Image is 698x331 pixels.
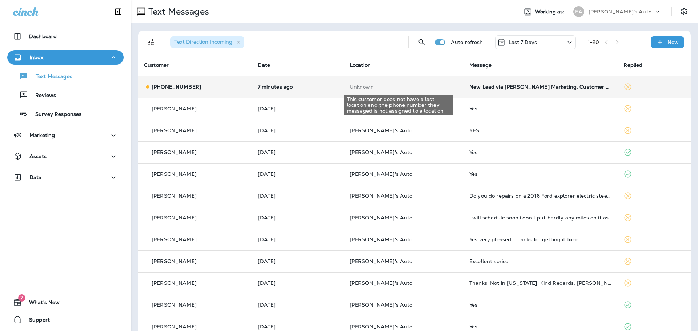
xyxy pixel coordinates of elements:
div: EA [573,6,584,17]
span: 7 [18,294,25,302]
span: [PERSON_NAME]'s Auto [350,236,413,243]
p: Auto refresh [451,39,483,45]
p: New [667,39,679,45]
div: Do you do repairs on a 2016 Ford explorer electric steering assist? Seems the power steering is i... [469,193,612,199]
div: Thanks, Not in Florida. Kind Regards, Wes Wells [469,280,612,286]
button: Search Messages [414,35,429,49]
p: Sep 25, 2025 11:28 AM [258,324,338,330]
p: Sep 25, 2025 11:55 AM [258,302,338,308]
p: [PHONE_NUMBER] [152,84,201,90]
p: Dashboard [29,33,57,39]
span: [PERSON_NAME]'s Auto [350,214,413,221]
div: Excellent serice [469,258,612,264]
span: Text Direction : Incoming [174,39,232,45]
p: Sep 26, 2025 03:19 PM [258,237,338,242]
p: [PERSON_NAME] [152,149,197,155]
p: Text Messages [145,6,209,17]
button: Support [7,312,124,327]
p: [PERSON_NAME] [152,215,197,221]
div: Yes [469,171,612,177]
div: Text Direction:Incoming [170,36,244,48]
p: This customer does not have a last location and the phone number they messaged is not assigned to... [350,84,458,90]
p: [PERSON_NAME] [152,193,197,199]
p: Sep 26, 2025 11:51 AM [258,258,338,264]
span: [PERSON_NAME]'s Auto [350,323,413,330]
span: Date [258,62,270,68]
p: Data [29,174,42,180]
div: This customer does not have a last location and the phone number they messaged is not assigned to... [344,95,453,115]
p: [PERSON_NAME] [152,258,197,264]
p: Text Messages [28,73,72,80]
p: Inbox [29,55,43,60]
button: Data [7,170,124,185]
span: Support [22,317,50,326]
div: Yes very pleased. Thanks for getting it fixed. [469,237,612,242]
button: Marketing [7,128,124,142]
button: 7What's New [7,295,124,310]
p: Assets [29,153,47,159]
span: Message [469,62,492,68]
span: Location [350,62,371,68]
p: Last 7 Days [509,39,537,45]
p: [PERSON_NAME] [152,171,197,177]
span: [PERSON_NAME]'s Auto [350,302,413,308]
span: [PERSON_NAME]'s Auto [350,149,413,156]
button: Assets [7,149,124,164]
p: [PERSON_NAME]'s Auto [589,9,651,15]
p: [PERSON_NAME] [152,106,197,112]
p: [PERSON_NAME] [152,302,197,308]
button: Reviews [7,87,124,102]
span: [PERSON_NAME]'s Auto [350,258,413,265]
span: [PERSON_NAME]'s Auto [350,280,413,286]
button: Filters [144,35,159,49]
p: Sep 27, 2025 09:22 PM [258,193,338,199]
div: New Lead via Merrick Marketing, Customer Name: Dustin, Contact info: Masked phone number availabl... [469,84,612,90]
p: Sep 28, 2025 03:27 PM [258,106,338,112]
p: Sep 28, 2025 11:17 AM [258,171,338,177]
p: Sep 28, 2025 12:48 PM [258,128,338,133]
span: What's New [22,299,60,308]
button: Inbox [7,50,124,65]
p: Sep 27, 2025 11:27 AM [258,215,338,221]
span: Customer [144,62,169,68]
p: Marketing [29,132,55,138]
span: [PERSON_NAME]'s Auto [350,193,413,199]
p: Reviews [28,92,56,99]
div: 1 - 20 [588,39,599,45]
button: Survey Responses [7,106,124,121]
div: YES [469,128,612,133]
div: I will schedule soon i don't put hardly any miles on it as I drive my vehicle only on the weekend... [469,215,612,221]
p: [PERSON_NAME] [152,237,197,242]
p: Survey Responses [28,111,81,118]
div: Yes [469,302,612,308]
p: Sep 28, 2025 12:01 PM [258,149,338,155]
p: [PERSON_NAME] [152,324,197,330]
button: Dashboard [7,29,124,44]
div: Yes [469,324,612,330]
div: Yes [469,106,612,112]
button: Text Messages [7,68,124,84]
span: [PERSON_NAME]'s Auto [350,171,413,177]
button: Settings [678,5,691,18]
span: Working as: [535,9,566,15]
p: [PERSON_NAME] [152,128,197,133]
span: [PERSON_NAME]'s Auto [350,127,413,134]
p: Sep 25, 2025 12:34 PM [258,280,338,286]
div: Yes [469,149,612,155]
span: Replied [623,62,642,68]
button: Collapse Sidebar [108,4,128,19]
p: [PERSON_NAME] [152,280,197,286]
p: Sep 30, 2025 11:05 AM [258,84,338,90]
